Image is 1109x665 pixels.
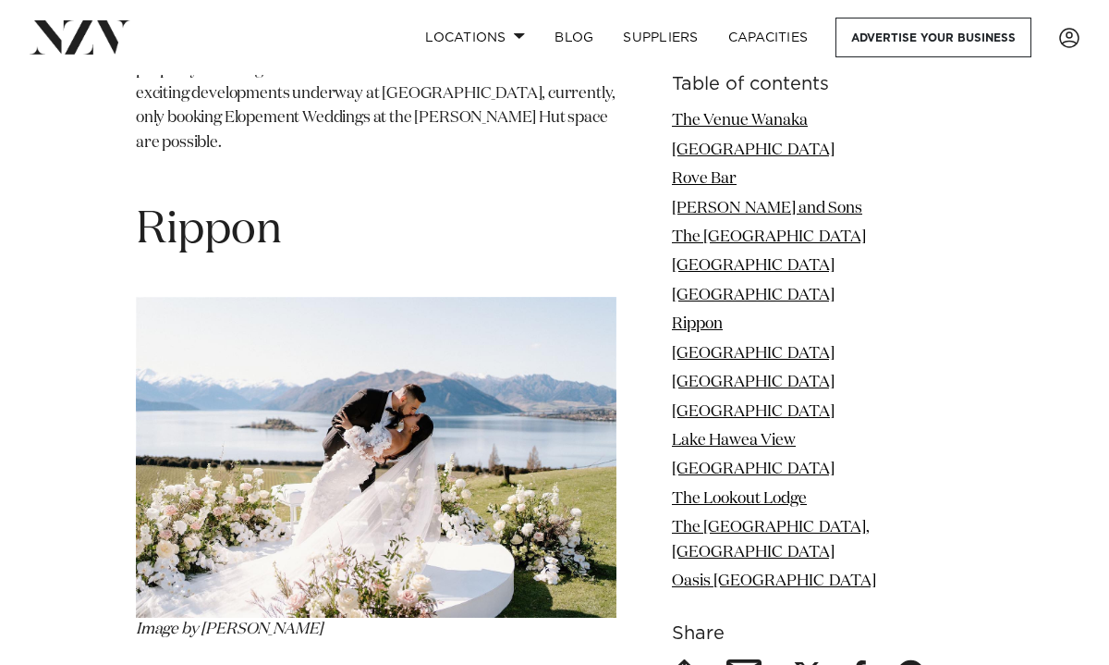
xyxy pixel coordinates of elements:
p: Bring all new meaning to the exclusivity of your Wanaka wedding elopement celebration at [GEOGRAP... [136,9,616,179]
h6: Table of contents [672,75,973,94]
a: Oasis [GEOGRAPHIC_DATA] [672,573,876,589]
a: Rove Bar [672,171,737,187]
a: SUPPLIERS [608,18,713,57]
a: Locations [410,18,540,57]
a: Lake Hawea View [672,433,796,449]
a: [GEOGRAPHIC_DATA] [672,346,835,362]
a: [GEOGRAPHIC_DATA] [672,258,835,274]
h6: Share [672,623,973,643]
a: Rippon [672,316,723,332]
a: The [GEOGRAPHIC_DATA] [672,229,866,245]
a: BLOG [540,18,608,57]
img: nzv-logo.png [30,20,130,54]
a: The Lookout Lodge [672,491,807,507]
a: [GEOGRAPHIC_DATA] [672,375,835,390]
a: [GEOGRAPHIC_DATA] [672,142,835,157]
a: Capacities [713,18,823,57]
a: [GEOGRAPHIC_DATA] [672,462,835,477]
a: The [GEOGRAPHIC_DATA], [GEOGRAPHIC_DATA] [672,520,870,560]
a: Advertise your business [835,18,1031,57]
a: [GEOGRAPHIC_DATA] [672,288,835,303]
a: The Venue Wanaka [672,113,808,129]
a: [PERSON_NAME] and Sons [672,200,862,216]
em: Image by [PERSON_NAME] [136,622,323,637]
a: [GEOGRAPHIC_DATA] [672,403,835,419]
span: Rippon [136,208,282,252]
